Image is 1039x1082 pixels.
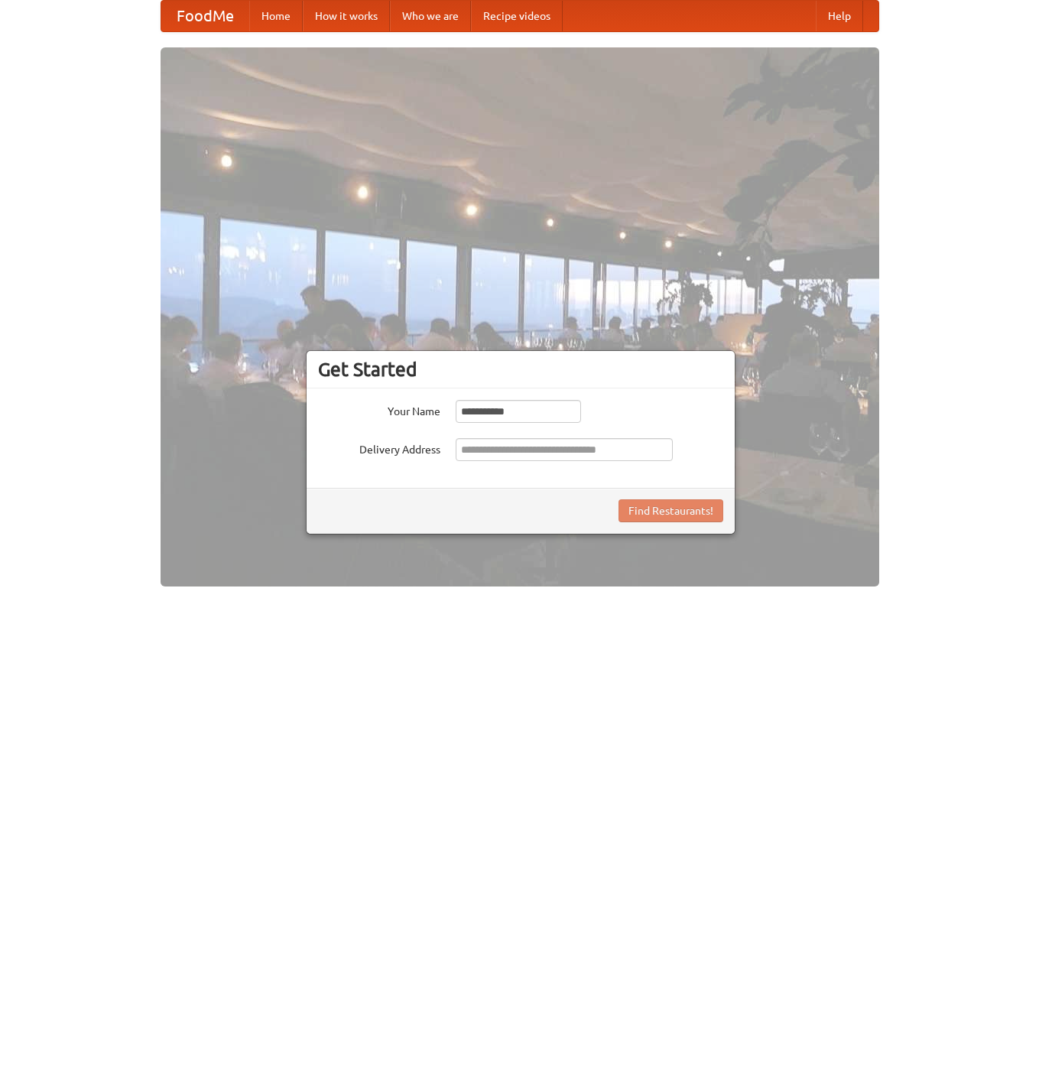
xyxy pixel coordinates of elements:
[249,1,303,31] a: Home
[471,1,563,31] a: Recipe videos
[816,1,863,31] a: Help
[161,1,249,31] a: FoodMe
[318,358,723,381] h3: Get Started
[303,1,390,31] a: How it works
[390,1,471,31] a: Who we are
[619,499,723,522] button: Find Restaurants!
[318,438,440,457] label: Delivery Address
[318,400,440,419] label: Your Name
